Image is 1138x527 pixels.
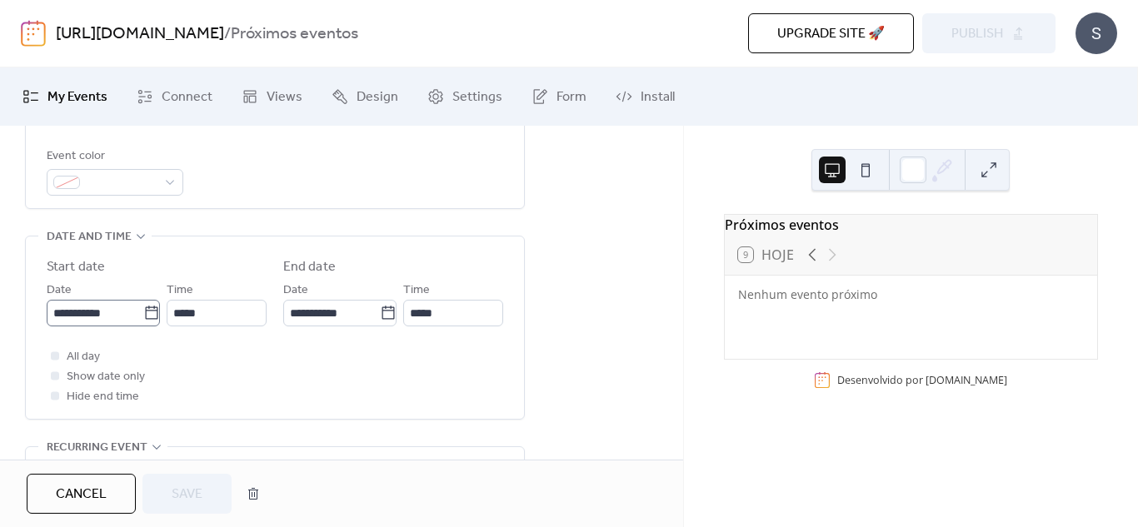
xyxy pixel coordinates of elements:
a: My Events [10,74,120,119]
span: Show date only [67,367,145,387]
span: Hide end time [67,387,139,407]
span: Time [167,281,193,301]
span: Upgrade site 🚀 [777,24,885,44]
span: Connect [162,87,212,107]
a: Design [319,74,411,119]
a: Install [603,74,687,119]
button: Cancel [27,474,136,514]
span: Time [403,281,430,301]
a: Settings [415,74,515,119]
b: / [224,18,231,50]
span: Link to Google Maps [67,107,172,127]
span: Date and time [47,227,132,247]
div: Desenvolvido por [837,373,1007,387]
span: Install [641,87,675,107]
span: Views [267,87,302,107]
a: Connect [124,74,225,119]
span: All day [67,347,100,367]
span: Cancel [56,485,107,505]
a: [DOMAIN_NAME] [926,373,1007,387]
div: Nenhum evento próximo [738,286,1084,303]
div: End date [283,257,336,277]
img: logo [21,20,46,47]
a: Views [229,74,315,119]
span: Form [557,87,586,107]
span: Recurring event [47,438,147,458]
div: Próximos eventos [725,215,1097,235]
span: Design [357,87,398,107]
div: S [1076,12,1117,54]
a: Form [519,74,599,119]
a: [URL][DOMAIN_NAME] [56,18,224,50]
div: Start date [47,257,105,277]
button: Upgrade site 🚀 [748,13,914,53]
span: Settings [452,87,502,107]
span: Date [283,281,308,301]
div: Event color [47,147,180,167]
b: Próximos eventos [231,18,358,50]
span: Date [47,281,72,301]
span: My Events [47,87,107,107]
